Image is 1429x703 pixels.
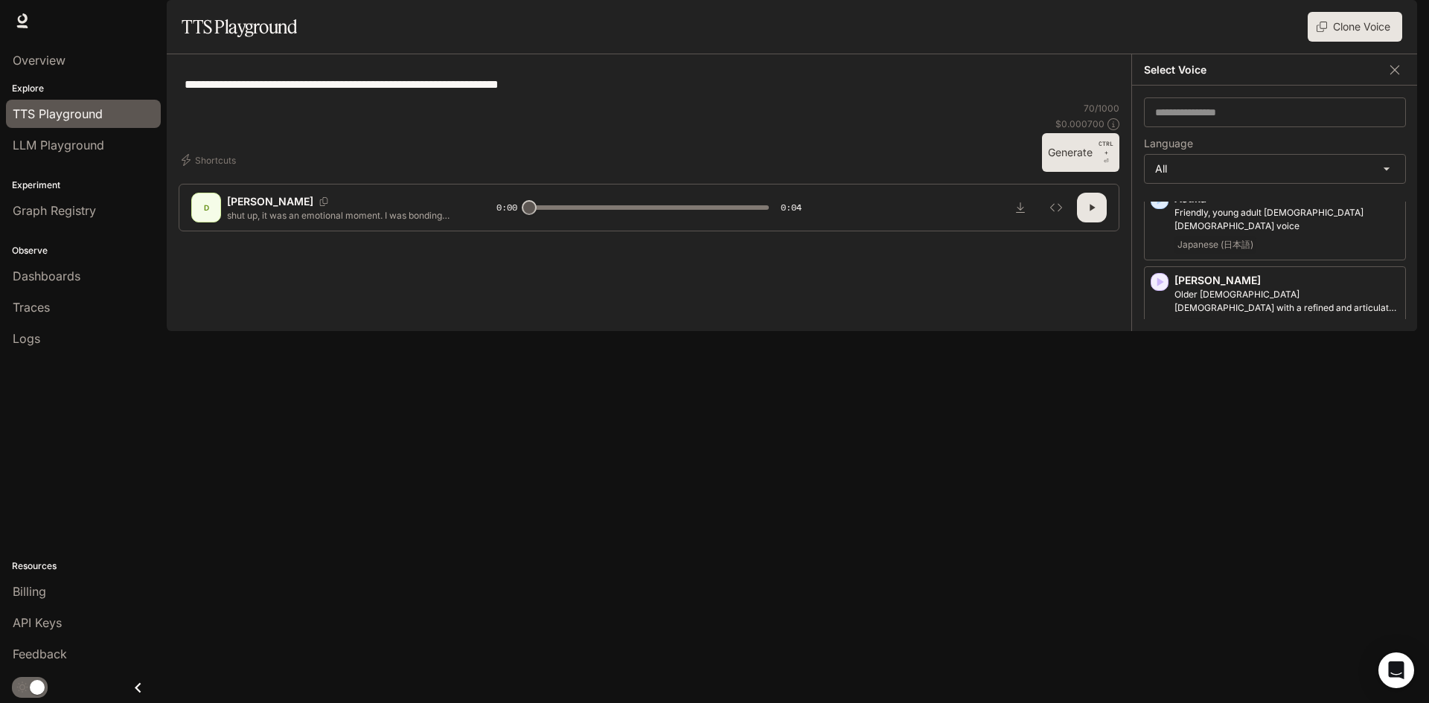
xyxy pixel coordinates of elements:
div: Open Intercom Messenger [1378,652,1414,688]
button: GenerateCTRL +⏎ [1042,133,1119,172]
button: Clone Voice [1308,12,1402,42]
p: $ 0.000700 [1055,118,1104,130]
button: Inspect [1041,193,1071,222]
p: [PERSON_NAME] [227,194,313,209]
button: Download audio [1006,193,1035,222]
p: [PERSON_NAME] [1174,273,1399,288]
button: Copy Voice ID [313,197,334,206]
span: 0:00 [496,200,517,215]
div: All [1145,155,1405,183]
button: Shortcuts [179,148,242,172]
p: CTRL + [1099,139,1113,157]
p: Older British male with a refined and articulate voice [1174,288,1399,315]
p: ⏎ [1099,139,1113,166]
span: English [1174,318,1210,336]
p: Language [1144,138,1193,149]
h1: TTS Playground [182,12,297,42]
p: Friendly, young adult Japanese female voice [1174,206,1399,233]
span: 0:04 [781,200,802,215]
span: Japanese (日本語) [1174,236,1256,254]
p: shut up, it was an emotional moment. I was bonding with my best asset. [227,209,461,222]
div: D [194,196,218,219]
p: 70 / 1000 [1084,102,1119,115]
